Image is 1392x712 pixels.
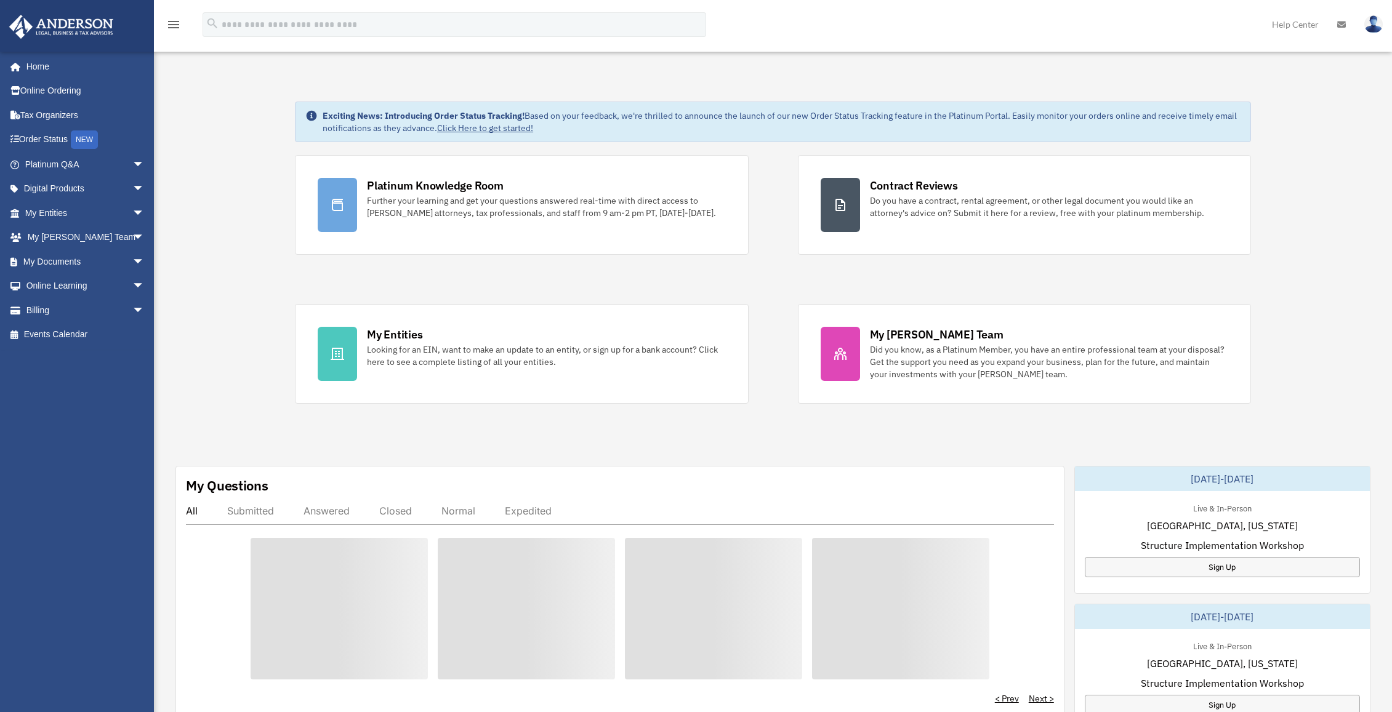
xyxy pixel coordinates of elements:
[186,476,268,495] div: My Questions
[166,17,181,32] i: menu
[1075,466,1370,491] div: [DATE]-[DATE]
[995,692,1019,705] a: < Prev
[9,54,157,79] a: Home
[132,152,157,177] span: arrow_drop_down
[186,505,198,517] div: All
[132,177,157,202] span: arrow_drop_down
[870,194,1228,219] div: Do you have a contract, rental agreement, or other legal document you would like an attorney's ad...
[9,274,163,298] a: Online Learningarrow_drop_down
[304,505,350,517] div: Answered
[870,327,1004,342] div: My [PERSON_NAME] Team
[9,298,163,322] a: Billingarrow_drop_down
[367,194,725,219] div: Further your learning and get your questions answered real-time with direct access to [PERSON_NAM...
[798,155,1251,255] a: Contract Reviews Do you have a contract, rental agreement, or other legal document you would like...
[1085,557,1360,577] a: Sign Up
[9,225,163,250] a: My [PERSON_NAME] Teamarrow_drop_down
[132,298,157,323] span: arrow_drop_down
[1183,639,1261,652] div: Live & In-Person
[437,122,533,134] a: Click Here to get started!
[132,249,157,274] span: arrow_drop_down
[132,274,157,299] span: arrow_drop_down
[323,110,525,121] strong: Exciting News: Introducing Order Status Tracking!
[206,17,219,30] i: search
[9,79,163,103] a: Online Ordering
[367,343,725,368] div: Looking for an EIN, want to make an update to an entity, or sign up for a bank account? Click her...
[9,177,163,201] a: Digital Productsarrow_drop_down
[367,178,504,193] div: Platinum Knowledge Room
[9,201,163,225] a: My Entitiesarrow_drop_down
[295,155,748,255] a: Platinum Knowledge Room Further your learning and get your questions answered real-time with dire...
[505,505,552,517] div: Expedited
[9,127,163,153] a: Order StatusNEW
[379,505,412,517] div: Closed
[798,304,1251,404] a: My [PERSON_NAME] Team Did you know, as a Platinum Member, you have an entire professional team at...
[295,304,748,404] a: My Entities Looking for an EIN, want to make an update to an entity, or sign up for a bank accoun...
[9,249,163,274] a: My Documentsarrow_drop_down
[9,322,163,347] a: Events Calendar
[132,201,157,226] span: arrow_drop_down
[441,505,475,517] div: Normal
[1364,15,1383,33] img: User Pic
[9,103,163,127] a: Tax Organizers
[227,505,274,517] div: Submitted
[870,178,958,193] div: Contract Reviews
[166,22,181,32] a: menu
[1147,518,1298,533] span: [GEOGRAPHIC_DATA], [US_STATE]
[870,343,1228,380] div: Did you know, as a Platinum Member, you have an entire professional team at your disposal? Get th...
[132,225,157,250] span: arrow_drop_down
[1141,676,1304,690] span: Structure Implementation Workshop
[71,130,98,149] div: NEW
[1141,538,1304,553] span: Structure Implementation Workshop
[9,152,163,177] a: Platinum Q&Aarrow_drop_down
[1029,692,1054,705] a: Next >
[323,110,1241,134] div: Based on your feedback, we're thrilled to announce the launch of our new Order Status Tracking fe...
[6,15,117,39] img: Anderson Advisors Platinum Portal
[1075,604,1370,629] div: [DATE]-[DATE]
[1147,656,1298,671] span: [GEOGRAPHIC_DATA], [US_STATE]
[1183,501,1261,514] div: Live & In-Person
[367,327,422,342] div: My Entities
